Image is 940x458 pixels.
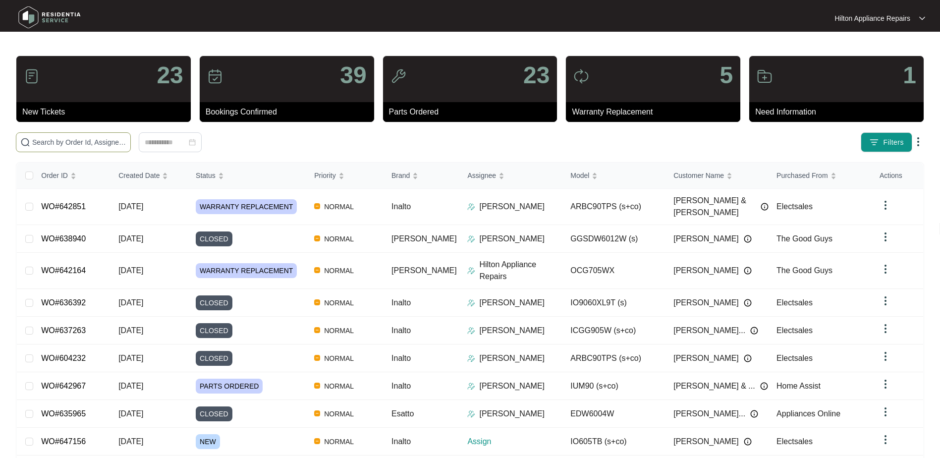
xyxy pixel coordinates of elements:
[41,266,86,275] a: WO#642164
[196,231,232,246] span: CLOSED
[479,259,562,283] p: Hilton Appliance Repairs
[15,2,84,32] img: residentia service logo
[776,326,813,335] span: Electsales
[562,400,665,428] td: EDW6004W
[834,13,910,23] p: Hilton Appliance Repairs
[391,266,457,275] span: [PERSON_NAME]
[320,201,358,213] span: NORMAL
[479,233,545,245] p: [PERSON_NAME]
[314,438,320,444] img: Vercel Logo
[314,203,320,209] img: Vercel Logo
[776,354,813,362] span: Electsales
[562,189,665,225] td: ARBC90TPS (s+co)
[570,170,589,181] span: Model
[757,68,773,84] img: icon
[314,383,320,389] img: Vercel Logo
[41,409,86,418] a: WO#635965
[196,199,297,214] span: WARRANTY REPLACEMENT
[479,352,545,364] p: [PERSON_NAME]
[479,201,545,213] p: [PERSON_NAME]
[306,163,384,189] th: Priority
[467,436,562,448] p: Assign
[41,202,86,211] a: WO#642851
[111,163,188,189] th: Created Date
[41,437,86,446] a: WO#647156
[320,233,358,245] span: NORMAL
[776,266,832,275] span: The Good Guys
[320,380,358,392] span: NORMAL
[479,297,545,309] p: [PERSON_NAME]
[33,163,111,189] th: Order ID
[196,406,232,421] span: CLOSED
[769,163,872,189] th: Purchased From
[776,409,840,418] span: Appliances Online
[391,437,411,446] span: Inalto
[880,263,891,275] img: dropdown arrow
[665,163,769,189] th: Customer Name
[41,354,86,362] a: WO#604232
[118,354,143,362] span: [DATE]
[389,106,557,118] p: Parts Ordered
[314,299,320,305] img: Vercel Logo
[572,106,740,118] p: Warranty Replacement
[467,203,475,211] img: Assigner Icon
[912,136,924,148] img: dropdown arrow
[391,354,411,362] span: Inalto
[467,170,496,181] span: Assignee
[673,325,745,337] span: [PERSON_NAME]...
[206,106,374,118] p: Bookings Confirmed
[562,253,665,289] td: OCG705WX
[673,170,724,181] span: Customer Name
[673,233,739,245] span: [PERSON_NAME]
[188,163,306,189] th: Status
[562,344,665,372] td: ARBC90TPS (s+co)
[673,380,755,392] span: [PERSON_NAME] & ...
[467,235,475,243] img: Assigner Icon
[673,195,756,219] span: [PERSON_NAME] & [PERSON_NAME]
[719,63,733,87] p: 5
[760,382,768,390] img: Info icon
[320,297,358,309] span: NORMAL
[776,382,821,390] span: Home Assist
[903,63,916,87] p: 1
[880,350,891,362] img: dropdown arrow
[314,170,336,181] span: Priority
[118,170,160,181] span: Created Date
[196,170,216,181] span: Status
[32,137,126,148] input: Search by Order Id, Assignee Name, Customer Name, Brand and Model
[118,382,143,390] span: [DATE]
[467,327,475,335] img: Assigner Icon
[207,68,223,84] img: icon
[883,137,904,148] span: Filters
[744,235,752,243] img: Info icon
[573,68,589,84] img: icon
[320,265,358,277] span: NORMAL
[479,408,545,420] p: [PERSON_NAME]
[869,137,879,147] img: filter icon
[196,295,232,310] span: CLOSED
[562,289,665,317] td: IO9060XL9T (s)
[880,295,891,307] img: dropdown arrow
[391,382,411,390] span: Inalto
[314,327,320,333] img: Vercel Logo
[391,202,411,211] span: Inalto
[479,325,545,337] p: [PERSON_NAME]
[118,202,143,211] span: [DATE]
[562,163,665,189] th: Model
[562,225,665,253] td: GGSDW6012W (s)
[673,265,739,277] span: [PERSON_NAME]
[196,263,297,278] span: WARRANTY REPLACEMENT
[673,297,739,309] span: [PERSON_NAME]
[744,354,752,362] img: Info icon
[761,203,769,211] img: Info icon
[320,352,358,364] span: NORMAL
[861,132,912,152] button: filter iconFilters
[880,323,891,335] img: dropdown arrow
[314,410,320,416] img: Vercel Logo
[391,234,457,243] span: [PERSON_NAME]
[41,298,86,307] a: WO#636392
[41,382,86,390] a: WO#642967
[562,372,665,400] td: IUM90 (s+co)
[340,63,366,87] p: 39
[673,408,745,420] span: [PERSON_NAME]...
